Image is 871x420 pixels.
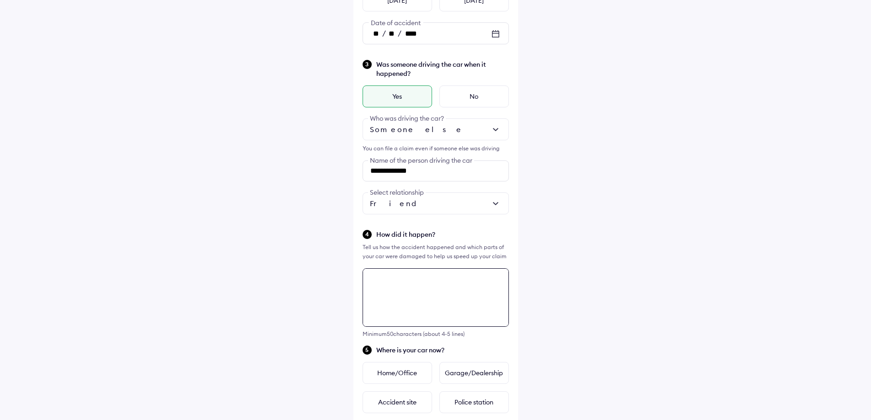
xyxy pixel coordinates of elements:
[376,60,509,78] span: Was someone driving the car when it happened?
[363,391,432,413] div: Accident site
[363,362,432,384] div: Home/Office
[439,85,509,107] div: No
[369,19,423,27] span: Date of accident
[398,28,401,37] span: /
[363,144,509,153] div: You can file a claim even if someone else was driving
[363,330,509,337] div: Minimum 50 characters (about 4-5 lines)
[370,125,463,134] span: Someone else
[376,346,509,355] span: Where is your car now?
[363,243,509,261] div: Tell us how the accident happened and which parts of your car were damaged to help us speed up yo...
[363,85,432,107] div: Yes
[382,28,386,37] span: /
[376,230,509,239] span: How did it happen?
[439,362,509,384] div: Garage/Dealership
[439,391,509,413] div: Police station
[370,199,423,208] span: Friend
